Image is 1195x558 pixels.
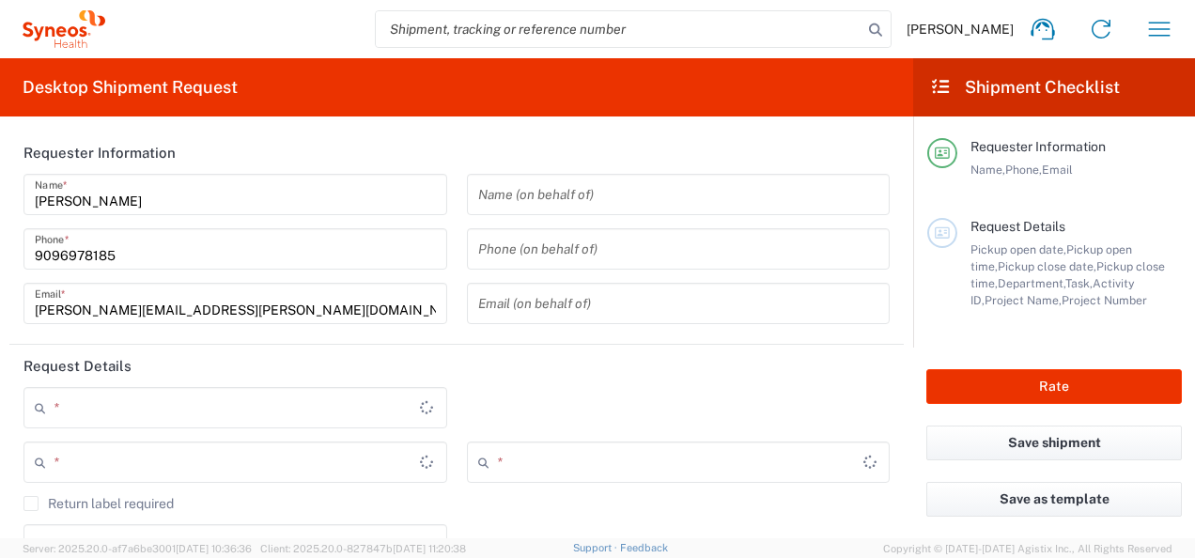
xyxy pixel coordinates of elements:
span: [DATE] 11:20:38 [393,543,466,554]
label: Return label required [23,496,174,511]
h2: Request Details [23,357,132,376]
span: [DATE] 10:36:36 [176,543,252,554]
a: Feedback [620,542,668,553]
span: Copyright © [DATE]-[DATE] Agistix Inc., All Rights Reserved [883,540,1172,557]
span: Server: 2025.20.0-af7a6be3001 [23,543,252,554]
span: Project Number [1062,293,1147,307]
a: Support [573,542,620,553]
span: Client: 2025.20.0-827847b [260,543,466,554]
span: Request Details [970,219,1065,234]
span: Name, [970,163,1005,177]
span: Project Name, [985,293,1062,307]
button: Rate [926,369,1182,404]
input: Shipment, tracking or reference number [376,11,862,47]
span: Department, [998,276,1065,290]
h2: Requester Information [23,144,176,163]
h2: Shipment Checklist [930,76,1120,99]
span: Pickup open date, [970,242,1066,256]
h2: Desktop Shipment Request [23,76,238,99]
span: Pickup close date, [998,259,1096,273]
span: Phone, [1005,163,1042,177]
span: Requester Information [970,139,1106,154]
span: Email [1042,163,1073,177]
button: Save as template [926,482,1182,517]
button: Save shipment [926,426,1182,460]
span: Task, [1065,276,1093,290]
span: [PERSON_NAME] [907,21,1014,38]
